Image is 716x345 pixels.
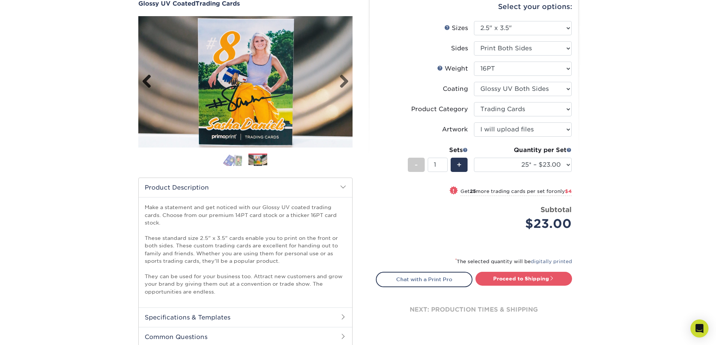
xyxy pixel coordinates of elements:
img: Glossy UV Coated 02 [138,16,353,148]
iframe: Google Customer Reviews [2,322,64,342]
div: Product Category [411,105,468,114]
span: only [554,188,572,194]
a: Chat with a Print Pro [376,272,472,287]
div: next: production times & shipping [376,287,572,332]
div: $23.00 [480,215,572,233]
div: Sets [408,146,468,155]
div: Sides [451,44,468,53]
strong: 25 [470,188,476,194]
div: Weight [437,64,468,73]
span: $4 [565,188,572,194]
div: Quantity per Set [474,146,572,155]
img: Trading Cards 02 [248,155,267,166]
div: Coating [443,84,468,93]
span: + [457,159,462,170]
span: ! [453,187,454,195]
div: Open Intercom Messenger [690,319,708,337]
h2: Product Description [139,178,352,197]
a: Proceed to Shipping [475,272,572,285]
small: The selected quantity will be [455,259,572,264]
span: - [415,159,418,170]
p: Make a statement and get noticed with our Glossy UV coated trading cards. Choose from our premium... [145,203,346,295]
div: Sizes [444,24,468,33]
a: digitally printed [531,259,572,264]
h2: Specifications & Templates [139,307,352,327]
small: Get more trading cards per set for [460,188,572,196]
img: Trading Cards 01 [223,153,242,166]
strong: Subtotal [540,205,572,214]
div: Artwork [442,125,468,134]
